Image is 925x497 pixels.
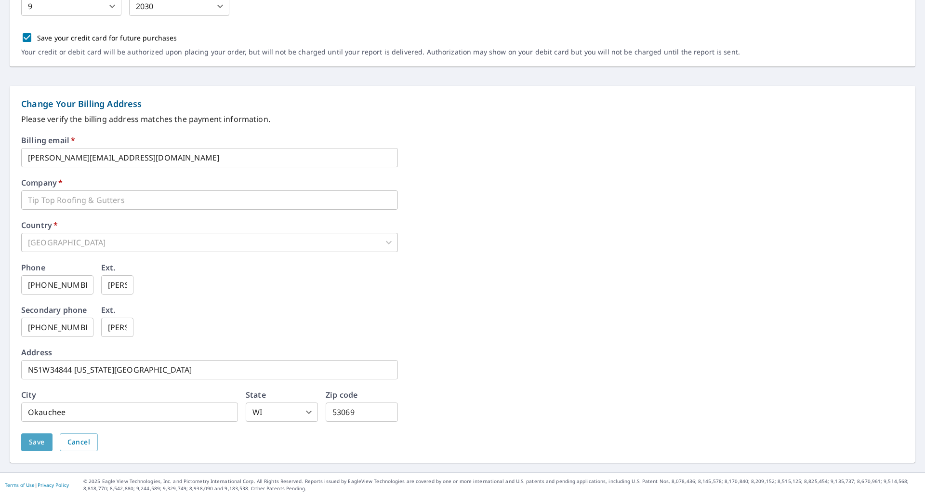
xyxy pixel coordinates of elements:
label: City [21,391,37,399]
label: Billing email [21,136,75,144]
a: Terms of Use [5,482,35,488]
button: Cancel [60,433,98,451]
label: Ext. [101,306,116,314]
p: Save your credit card for future purchases [37,33,177,43]
p: Please verify the billing address matches the payment information. [21,113,904,125]
p: | [5,482,69,488]
button: Save [21,433,53,451]
span: Save [29,436,45,448]
span: Cancel [67,436,90,448]
label: Ext. [101,264,116,271]
label: Address [21,349,52,356]
label: Phone [21,264,45,271]
label: Zip code [326,391,357,399]
label: Secondary phone [21,306,87,314]
p: © 2025 Eagle View Technologies, Inc. and Pictometry International Corp. All Rights Reserved. Repo... [83,478,920,492]
label: Country [21,221,58,229]
p: Change Your Billing Address [21,97,904,110]
div: [GEOGRAPHIC_DATA] [21,233,398,252]
a: Privacy Policy [38,482,69,488]
label: State [246,391,266,399]
p: Your credit or debit card will be authorized upon placing your order, but will not be charged unt... [21,48,740,56]
label: Company [21,179,63,187]
div: WI [246,403,318,422]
